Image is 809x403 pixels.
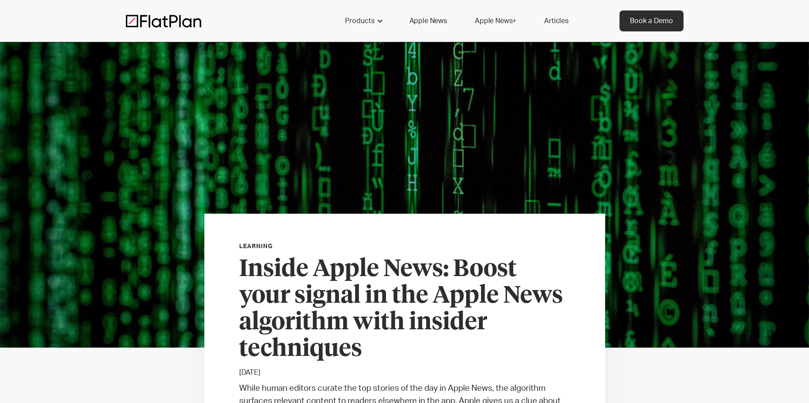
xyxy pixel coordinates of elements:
[239,256,570,363] h3: Inside Apple News: Boost your signal in the Apple News algorithm with insider techniques
[239,367,570,378] p: [DATE]
[399,10,457,31] a: Apple News
[534,10,579,31] a: Articles
[619,10,684,31] a: Book a Demo
[239,242,273,251] div: Learning
[345,16,375,26] div: Products
[335,10,392,31] div: Products
[464,10,527,31] a: Apple News+
[630,16,673,26] div: Book a Demo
